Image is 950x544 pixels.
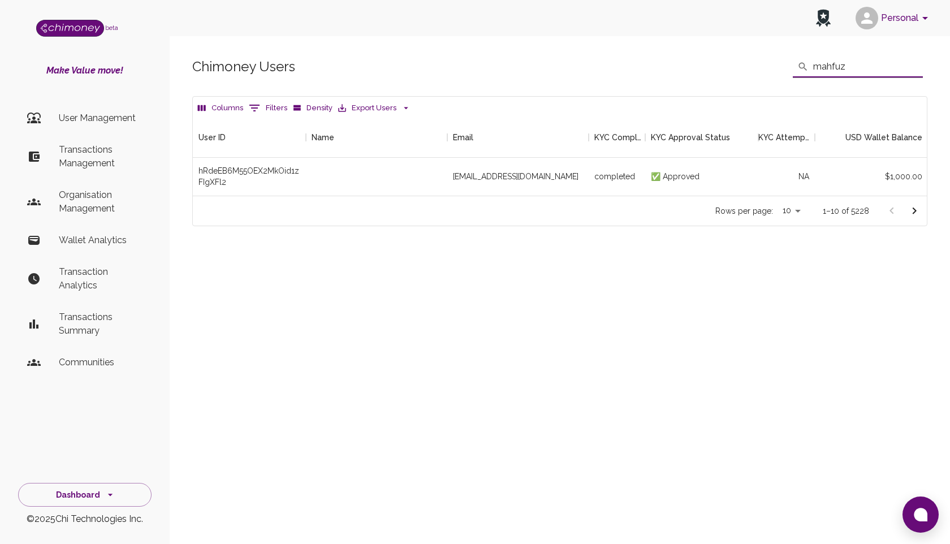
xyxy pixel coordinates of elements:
[198,165,300,188] div: hRdeEB6M55OEX2MkOid1zFIgXFl2
[59,188,142,215] p: Organisation Management
[193,117,306,158] div: User ID
[290,100,335,117] button: Density
[903,200,926,222] button: Go to next page
[18,483,152,507] button: Dashboard
[645,117,758,158] div: KYC Approval Status
[594,117,645,158] div: KYC Completed
[59,356,142,369] p: Communities
[59,143,142,170] p: Transactions Management
[589,117,645,158] div: KYC Completed
[192,58,295,76] h5: Chimoney Users
[589,158,645,196] div: completed
[453,117,473,158] div: Email
[335,100,413,117] button: Export Users
[447,117,589,158] div: Email
[715,205,773,217] p: Rows per page:
[758,158,815,196] div: NA
[815,117,928,158] div: USD Wallet Balance
[758,117,809,158] div: KYC Attempts
[645,158,758,196] div: ✅ Approved
[651,117,730,158] div: KYC Approval Status
[105,24,118,31] span: beta
[59,111,142,125] p: User Management
[845,117,922,158] div: USD Wallet Balance
[246,99,290,117] button: Show filters
[902,496,939,533] button: Open chat window
[813,55,923,78] input: Search...
[59,265,142,292] p: Transaction Analytics
[851,3,936,33] button: account of current user
[815,158,928,196] div: $1,000.00
[195,100,246,117] button: Select columns
[59,310,142,338] p: Transactions Summary
[36,20,104,37] img: Logo
[312,117,334,158] div: Name
[447,158,589,196] div: [EMAIL_ADDRESS][DOMAIN_NAME]
[778,202,805,219] div: 10
[59,234,142,247] p: Wallet Analytics
[758,117,815,158] div: KYC Attempts
[198,117,226,158] div: User ID
[823,205,869,217] p: 1–10 of 5228
[306,117,447,158] div: Name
